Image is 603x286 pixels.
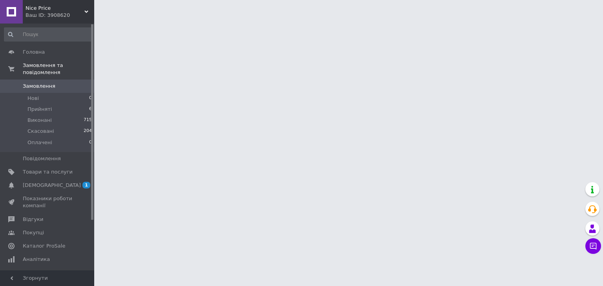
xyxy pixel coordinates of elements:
span: Замовлення та повідомлення [23,62,94,76]
span: Показники роботи компанії [23,195,73,209]
span: 6 [89,106,92,113]
span: Оплачені [27,139,52,146]
span: Управління сайтом [23,269,73,283]
span: Скасовані [27,128,54,135]
span: Прийняті [27,106,52,113]
span: Каталог ProSale [23,243,65,250]
span: Товари та послуги [23,168,73,176]
span: Повідомлення [23,155,61,162]
span: 0 [89,139,92,146]
input: Пошук [4,27,93,42]
span: Замовлення [23,83,55,90]
span: Головна [23,49,45,56]
span: [DEMOGRAPHIC_DATA] [23,182,81,189]
span: 1 [82,182,90,188]
span: Аналітика [23,256,50,263]
div: Ваш ID: 3908620 [26,12,94,19]
button: Чат з покупцем [585,238,601,254]
span: Нові [27,95,39,102]
span: Nice Price [26,5,84,12]
span: Виконані [27,117,52,124]
span: 0 [89,95,92,102]
span: Покупці [23,229,44,236]
span: 204 [84,128,92,135]
span: 715 [84,117,92,124]
span: Відгуки [23,216,43,223]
